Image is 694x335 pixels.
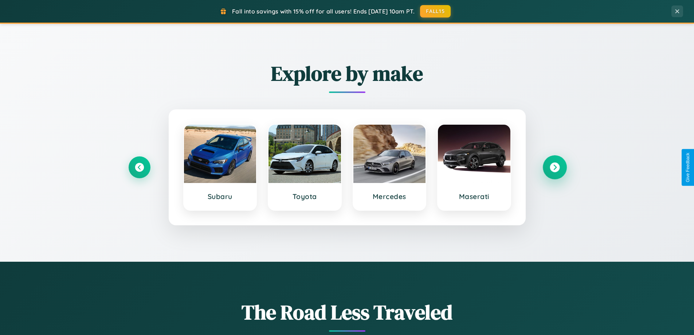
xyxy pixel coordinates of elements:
[191,192,249,201] h3: Subaru
[276,192,334,201] h3: Toyota
[361,192,419,201] h3: Mercedes
[129,59,566,87] h2: Explore by make
[232,8,415,15] span: Fall into savings with 15% off for all users! Ends [DATE] 10am PT.
[129,298,566,326] h1: The Road Less Traveled
[445,192,503,201] h3: Maserati
[420,5,451,17] button: FALL15
[685,153,690,182] div: Give Feedback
